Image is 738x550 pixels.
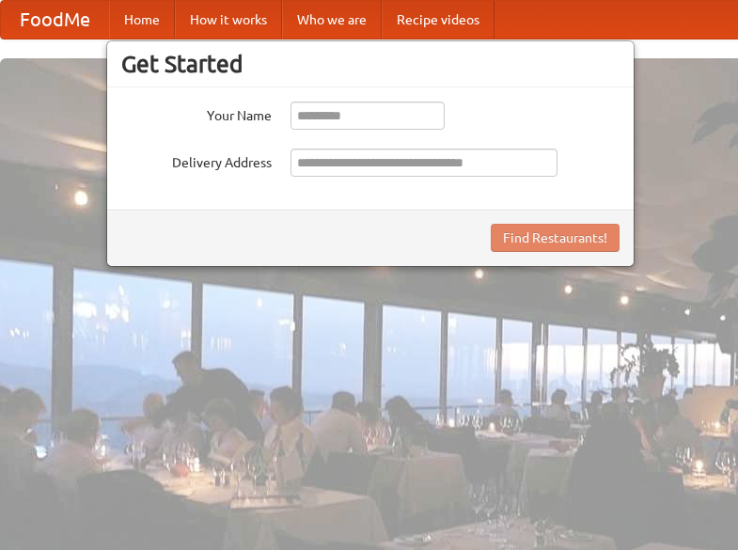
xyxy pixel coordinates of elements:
[121,102,272,125] label: Your Name
[121,50,620,78] h3: Get Started
[121,149,272,172] label: Delivery Address
[491,224,620,252] button: Find Restaurants!
[175,1,282,39] a: How it works
[1,1,109,39] a: FoodMe
[382,1,495,39] a: Recipe videos
[109,1,175,39] a: Home
[282,1,382,39] a: Who we are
